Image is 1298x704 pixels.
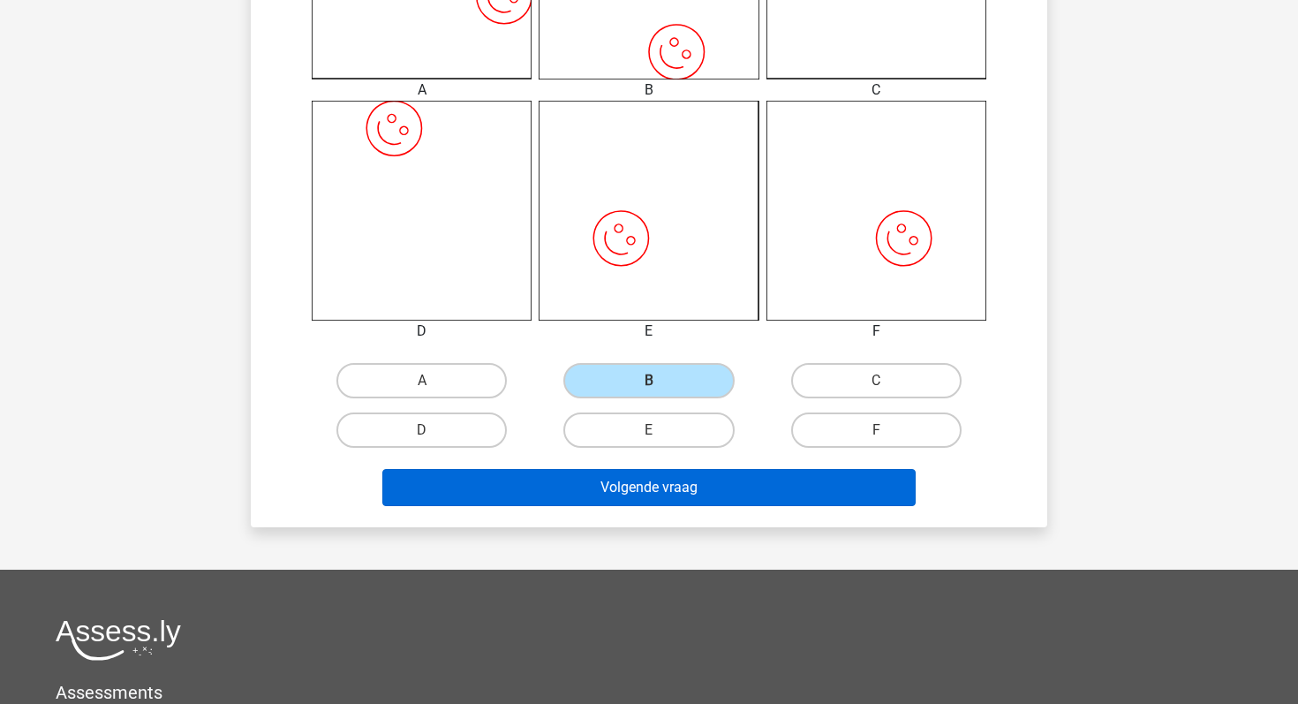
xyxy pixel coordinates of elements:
[791,363,962,398] label: C
[753,321,1000,342] div: F
[563,413,734,448] label: E
[563,363,734,398] label: B
[336,413,507,448] label: D
[791,413,962,448] label: F
[753,79,1000,101] div: C
[382,469,917,506] button: Volgende vraag
[298,321,545,342] div: D
[298,79,545,101] div: A
[336,363,507,398] label: A
[525,79,772,101] div: B
[56,619,181,661] img: Assessly logo
[56,682,1242,703] h5: Assessments
[525,321,772,342] div: E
